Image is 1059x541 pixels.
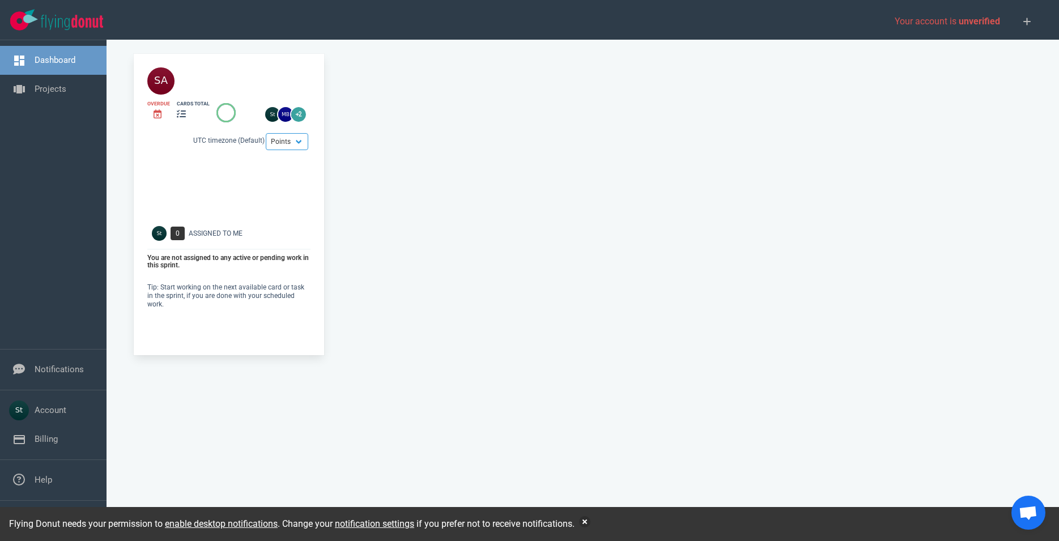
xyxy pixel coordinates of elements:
[35,434,58,444] a: Billing
[1011,496,1045,530] div: Open chat
[35,55,75,65] a: Dashboard
[335,518,414,529] a: notification settings
[35,405,66,415] a: Account
[35,475,52,485] a: Help
[147,283,311,309] p: Tip: Start working on the next available card or task in the sprint, if you are done with your sc...
[165,518,278,529] a: enable desktop notifications
[171,227,185,240] span: 0
[278,518,575,529] span: . Change your if you prefer not to receive notifications.
[9,518,278,529] span: Flying Donut needs your permission to
[41,15,103,30] img: Flying Donut text logo
[147,67,175,95] img: 40
[35,84,66,94] a: Projects
[265,107,280,122] img: 26
[147,254,311,270] p: You are not assigned to any active or pending work in this sprint.
[35,364,84,374] a: Notifications
[895,16,1000,27] span: Your account is
[296,111,301,117] text: +2
[278,107,293,122] img: 26
[152,226,167,241] img: Avatar
[147,135,311,148] div: UTC timezone (Default)
[147,100,170,108] div: Overdue
[959,16,1000,27] span: unverified
[189,228,317,238] div: Assigned To Me
[177,100,210,108] div: cards total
